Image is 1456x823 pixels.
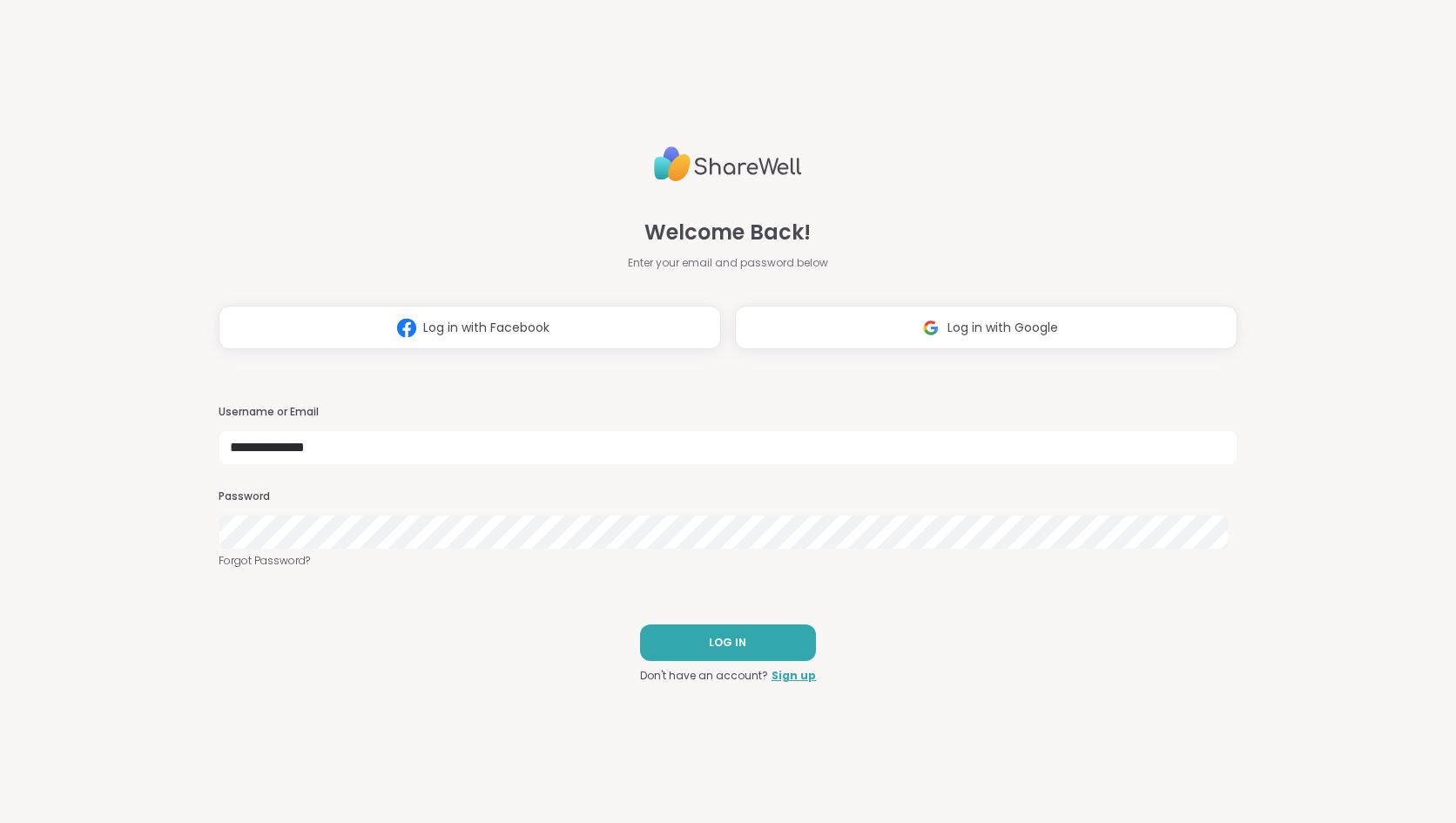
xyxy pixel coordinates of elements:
[914,312,947,344] img: ShareWell Logomark
[947,319,1058,337] span: Log in with Google
[654,139,802,189] img: ShareWell Logo
[772,668,816,684] a: Sign up
[640,624,816,661] button: LOG IN
[219,553,1237,569] a: Forgot Password?
[735,306,1237,349] button: Log in with Google
[628,255,828,271] span: Enter your email and password below
[423,319,549,337] span: Log in with Facebook
[219,405,1237,420] h3: Username or Email
[644,217,811,248] span: Welcome Back!
[390,312,423,344] img: ShareWell Logomark
[709,635,746,651] span: LOG IN
[219,489,1237,504] h3: Password
[640,668,768,684] span: Don't have an account?
[219,306,721,349] button: Log in with Facebook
